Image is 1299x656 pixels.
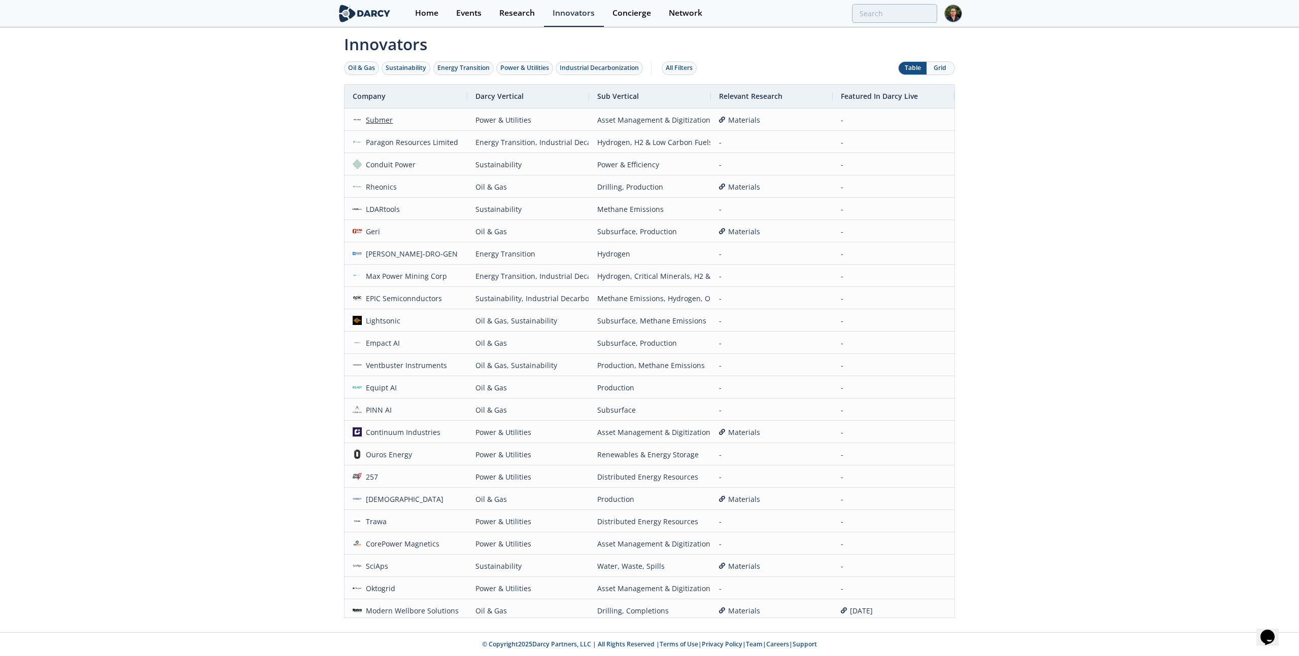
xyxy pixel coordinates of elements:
img: 29ccef25-2eb7-4cb9-9e04-f08bc63a69a7 [353,360,362,370]
div: Oil & Gas [475,221,581,242]
div: Oil & Gas [475,488,581,510]
div: - [719,511,825,532]
div: Energy Transition [437,63,490,72]
div: Conduit Power [362,154,416,175]
img: 0a464481-5f29-4c12-86e8-354c30943fe6 [353,249,362,258]
div: Oil & Gas [475,176,581,198]
div: - [719,577,825,599]
div: Geri [362,221,381,242]
div: Energy Transition, Industrial Decarbonization [475,131,581,153]
img: logo-wide.svg [337,5,392,22]
div: Concierge [612,9,651,17]
div: - [841,310,946,332]
div: Oil & Gas [348,63,375,72]
img: 6be74745-e7f4-4809-9227-94d27c50fd57 [353,182,362,191]
img: a125e46b-2986-43ff-9d18-4f8cdd146939 [353,204,362,213]
a: Materials [719,176,825,198]
div: - [841,243,946,265]
div: LDARtools [362,198,400,220]
div: Energy Transition, Industrial Decarbonization [475,265,581,287]
img: fe6dbf7e-3869-4110-b074-1bbc97124dbc [353,427,362,436]
button: Grid [927,62,954,75]
div: EPIC Semiconnductors [362,287,442,309]
div: Empact AI [362,332,400,354]
img: 796e2153-b40c-45eb-9f29-6817be5d1192 [353,561,362,570]
button: Oil & Gas [344,61,379,75]
div: - [719,131,825,153]
div: Oil & Gas [475,377,581,398]
div: - [841,444,946,465]
div: - [719,154,825,175]
img: 4d0dbf37-1fbf-4868-bd33-f5a7fed18fab [353,383,362,392]
div: Continuum Industries [362,421,441,443]
div: Asset Management & Digitization [597,109,703,131]
div: Home [415,9,438,17]
div: Oil & Gas, Sustainability [475,310,581,332]
img: fe78614d-cefe-42a2-85cf-bf7a06ae3c82 [353,115,362,124]
div: Drilling, Completions [597,600,703,622]
div: - [719,444,825,465]
div: Sustainability [475,198,581,220]
div: Subsurface, Production [597,221,703,242]
div: Materials [719,600,825,622]
button: Energy Transition [433,61,494,75]
span: Company [353,91,386,101]
div: Distributed Energy Resources [597,466,703,488]
img: 8a893824-a25f-4b81-be8c-5843aeafc34a [353,606,362,615]
div: Sustainability [386,63,426,72]
img: 81595643-af35-4e7d-8eb7-8c0ed8842a86 [353,405,362,414]
a: Materials [719,421,825,443]
div: Equipt AI [362,377,397,398]
div: Sustainability [475,555,581,577]
div: Oil & Gas, Sustainability [475,354,581,376]
img: b9f012bf-2b6d-45b2-a3b9-7c730d12282d [353,271,362,280]
div: Production [597,377,703,398]
a: Careers [766,640,789,648]
div: Hydrogen, H2 & Low Carbon Fuels [597,131,703,153]
div: - [841,154,946,175]
div: - [841,421,946,443]
a: Materials [719,488,825,510]
div: Research [499,9,535,17]
div: Water, Waste, Spills [597,555,703,577]
img: e897b551-cb4a-4cf5-a585-ab09ec7d0839 [353,227,362,236]
div: Power & Efficiency [597,154,703,175]
div: Max Power Mining Corp [362,265,448,287]
div: - [841,399,946,421]
div: - [719,533,825,555]
button: Industrial Decarbonization [556,61,643,75]
div: - [719,198,825,220]
div: Power & Utilities [475,577,581,599]
a: [DATE] [841,600,946,622]
img: c29c0c01-625a-4755-b658-fa74ed2a6ef3 [353,494,362,503]
div: Modern Wellbore Solutions [362,600,459,622]
div: Methane Emissions, Hydrogen, Other [597,287,703,309]
div: Submer [362,109,393,131]
div: - [841,488,946,510]
img: 2ee87778-f517-45e7-95ee-0a8db0be8560 [353,450,362,459]
div: - [841,354,946,376]
img: Profile [944,5,962,22]
div: Materials [719,221,825,242]
div: - [719,377,825,398]
div: Oil & Gas [475,600,581,622]
div: Production [597,488,703,510]
div: Rheonics [362,176,397,198]
div: 257 [362,466,379,488]
img: 78c73249-9a20-4912-b988-834cb9ed6fd2 [353,160,362,169]
div: - [841,377,946,398]
div: Power & Utilities [475,109,581,131]
input: Advanced Search [852,4,937,23]
div: - [841,577,946,599]
a: Team [746,640,763,648]
div: - [841,221,946,242]
div: Asset Management & Digitization [597,577,703,599]
button: Sustainability [382,61,430,75]
div: Trawa [362,511,387,532]
div: - [841,533,946,555]
div: Power & Utilities [475,421,581,443]
div: [DEMOGRAPHIC_DATA] [362,488,444,510]
span: Relevant Research [719,91,782,101]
